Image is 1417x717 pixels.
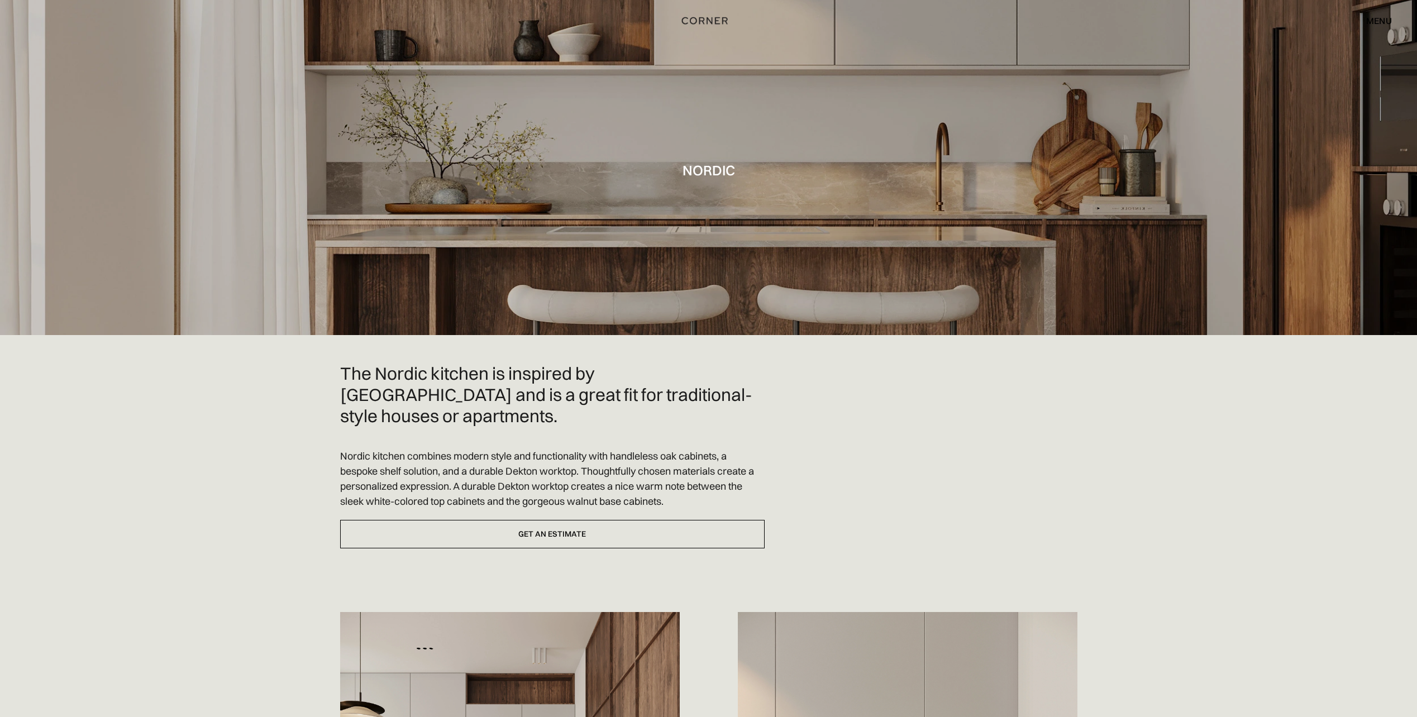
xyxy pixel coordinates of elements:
[340,363,765,426] h2: The Nordic kitchen is inspired by [GEOGRAPHIC_DATA] and is a great fit for traditional-style hous...
[655,13,762,28] a: home
[1366,16,1392,25] div: menu
[683,162,735,178] h1: Nordic
[340,448,765,509] p: Nordic kitchen combines modern style and functionality with handleless oak cabinets, a bespoke sh...
[340,520,765,548] a: Get an estimate
[1355,11,1392,30] div: menu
